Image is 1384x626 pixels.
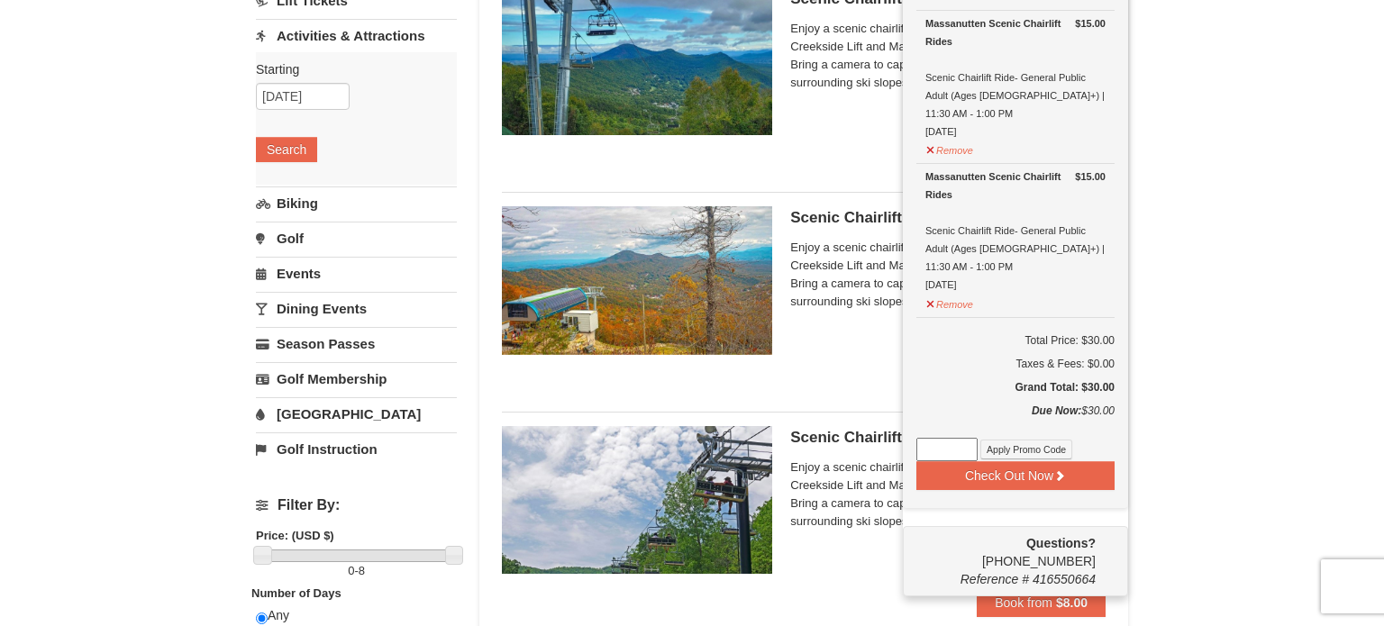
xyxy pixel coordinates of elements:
button: Apply Promo Code [980,440,1072,459]
strong: $8.00 [1056,595,1088,610]
a: Events [256,257,457,290]
a: [GEOGRAPHIC_DATA] [256,397,457,431]
button: Remove [925,137,974,159]
span: Enjoy a scenic chairlift ride up Massanutten’s signature Creekside Lift and Massanutten's NEW Pea... [790,20,1106,92]
h6: Total Price: $30.00 [916,331,1115,349]
a: Dining Events [256,292,457,325]
span: 0 [348,564,354,577]
span: Reference # [961,572,1029,586]
div: Scenic Chairlift Ride- General Public Adult (Ages [DEMOGRAPHIC_DATA]+) | 11:30 AM - 1:00 PM [DATE] [925,168,1106,294]
div: Massanutten Scenic Chairlift Rides [925,168,1106,204]
div: $30.00 [916,402,1115,438]
strong: Number of Days [251,586,341,600]
a: Golf [256,222,457,255]
h5: Scenic Chairlift Ride | 1:00 PM - 2:30 PM [790,429,1106,447]
a: Golf Instruction [256,432,457,466]
a: Biking [256,186,457,220]
button: Remove [925,291,974,313]
a: Activities & Attractions [256,19,457,52]
a: Golf Membership [256,362,457,395]
a: Season Passes [256,327,457,360]
h4: Filter By: [256,497,457,513]
label: - [256,562,457,580]
span: Enjoy a scenic chairlift ride up Massanutten’s signature Creekside Lift and Massanutten's NEW Pea... [790,458,1106,531]
span: Enjoy a scenic chairlift ride up Massanutten’s signature Creekside Lift and Massanutten's NEW Pea... [790,239,1106,311]
span: Book from [995,595,1052,610]
span: 8 [359,564,365,577]
button: Search [256,137,317,162]
img: 24896431-13-a88f1aaf.jpg [502,206,772,354]
h5: Grand Total: $30.00 [916,378,1115,396]
span: [PHONE_NUMBER] [916,534,1096,568]
span: 416550664 [1033,572,1096,586]
strong: Questions? [1026,536,1096,550]
strong: $15.00 [1075,14,1106,32]
img: 24896431-9-664d1467.jpg [502,426,772,574]
div: Taxes & Fees: $0.00 [916,355,1115,373]
label: Starting [256,60,443,78]
strong: Due Now: [1032,404,1081,417]
button: Book from $8.00 [977,588,1106,617]
strong: $15.00 [1075,168,1106,186]
button: Check Out Now [916,461,1115,490]
h5: Scenic Chairlift Ride | 11:30 AM - 1:00 PM [790,209,1106,227]
strong: Price: (USD $) [256,529,334,542]
div: Massanutten Scenic Chairlift Rides [925,14,1106,50]
div: Scenic Chairlift Ride- General Public Adult (Ages [DEMOGRAPHIC_DATA]+) | 11:30 AM - 1:00 PM [DATE] [925,14,1106,141]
